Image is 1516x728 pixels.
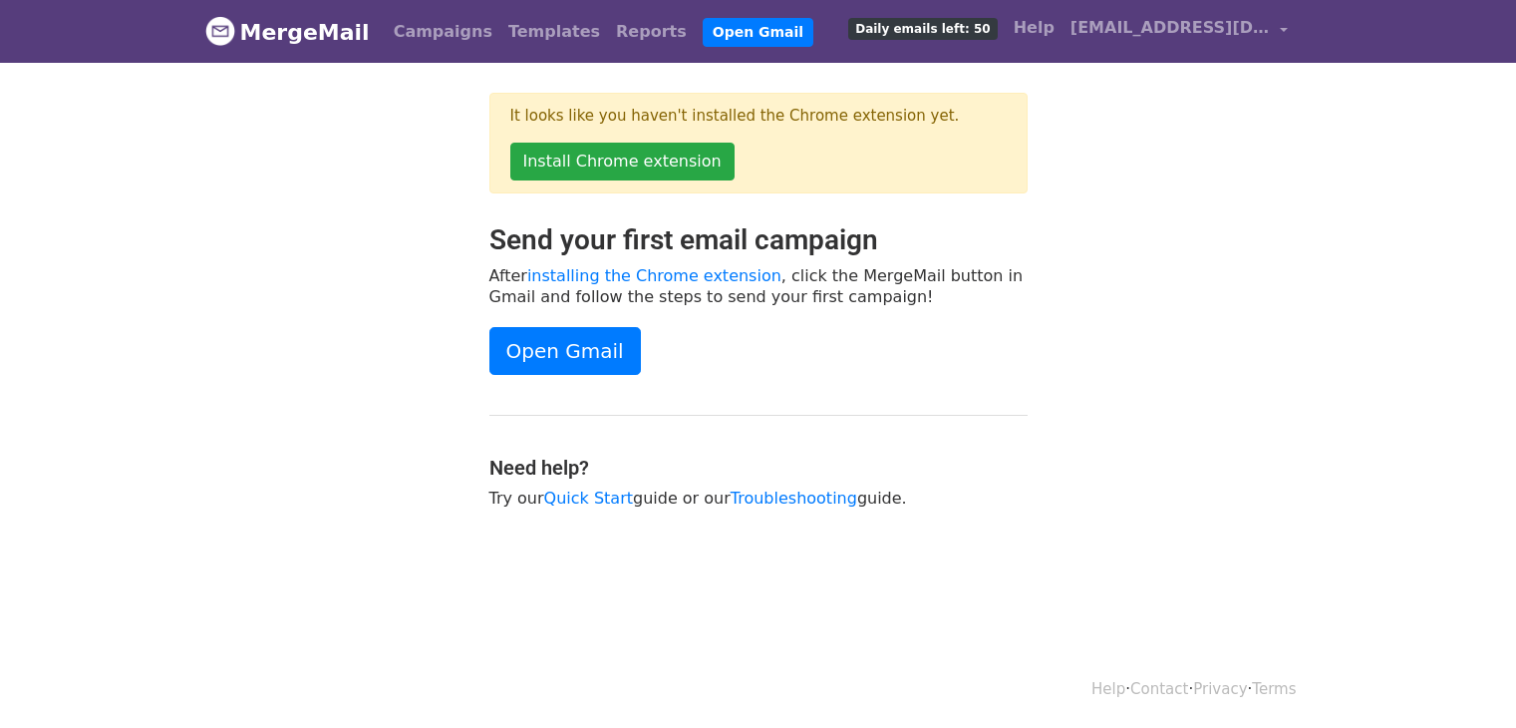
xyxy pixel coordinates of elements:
[1070,16,1270,40] span: [EMAIL_ADDRESS][DOMAIN_NAME]
[731,489,857,508] a: Troubleshooting
[489,265,1028,307] p: After , click the MergeMail button in Gmail and follow the steps to send your first campaign!
[608,12,695,52] a: Reports
[205,16,235,46] img: MergeMail logo
[510,143,735,181] a: Install Chrome extension
[1130,680,1188,698] a: Contact
[544,489,633,508] a: Quick Start
[1062,8,1296,55] a: [EMAIL_ADDRESS][DOMAIN_NAME]
[703,18,813,47] a: Open Gmail
[1091,680,1125,698] a: Help
[1006,8,1062,48] a: Help
[489,327,641,375] a: Open Gmail
[205,11,370,53] a: MergeMail
[489,456,1028,480] h4: Need help?
[500,12,608,52] a: Templates
[1252,680,1296,698] a: Terms
[840,8,1005,48] a: Daily emails left: 50
[489,223,1028,257] h2: Send your first email campaign
[1193,680,1247,698] a: Privacy
[489,488,1028,509] p: Try our guide or our guide.
[510,106,1007,127] p: It looks like you haven't installed the Chrome extension yet.
[386,12,500,52] a: Campaigns
[527,266,781,285] a: installing the Chrome extension
[848,18,997,40] span: Daily emails left: 50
